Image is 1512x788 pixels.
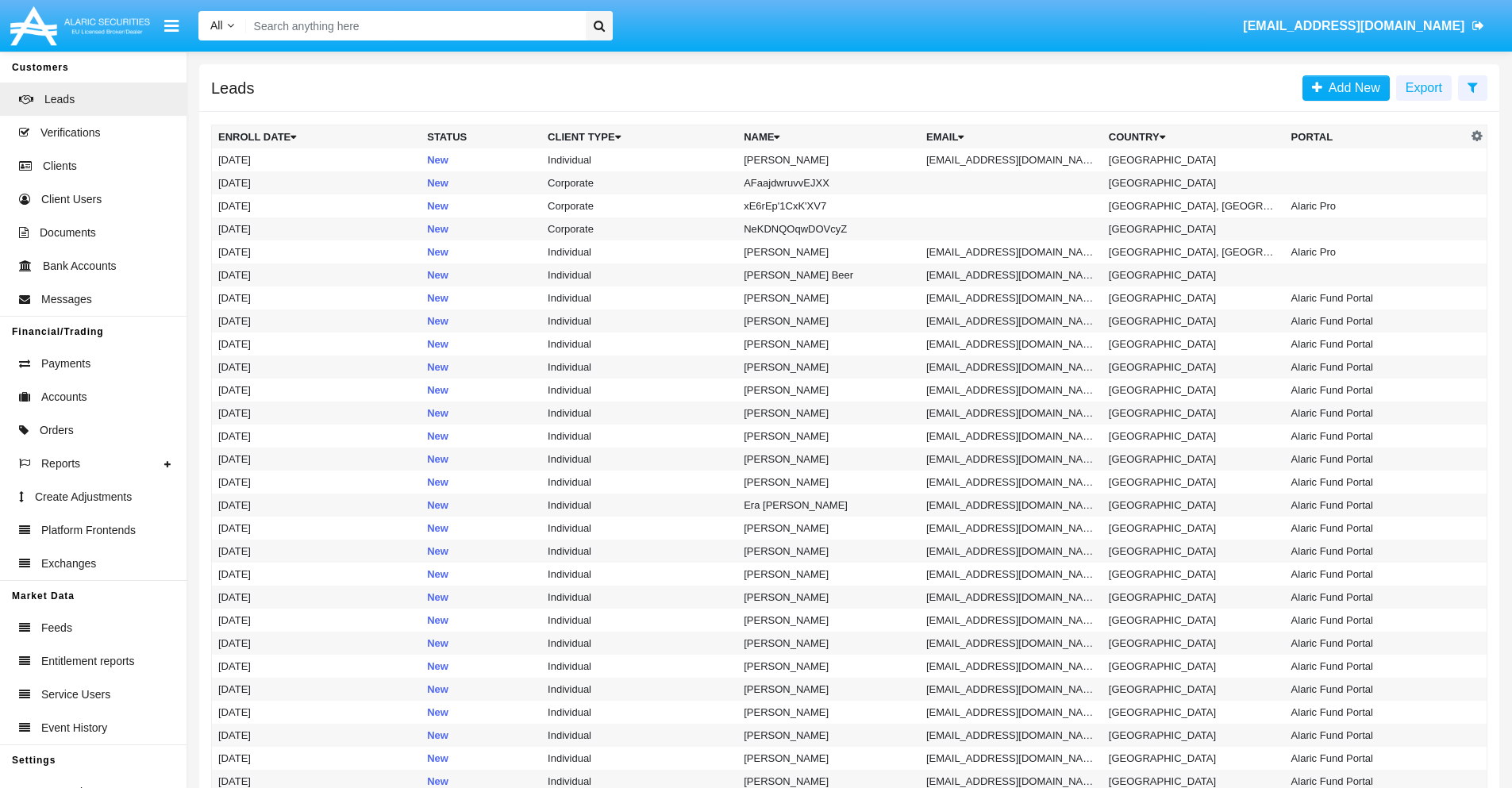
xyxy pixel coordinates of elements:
td: Alaric Fund Portal [1285,332,1468,356]
td: [PERSON_NAME] [737,148,920,171]
td: [EMAIL_ADDRESS][DOMAIN_NAME] [920,332,1102,356]
span: Bank Accounts [43,258,117,275]
td: New [421,448,541,471]
td: [GEOGRAPHIC_DATA] [1102,655,1285,678]
span: Reports [41,456,80,472]
td: [DATE] [212,286,421,309]
td: [PERSON_NAME] [737,425,920,448]
td: Individual [541,586,737,609]
td: [GEOGRAPHIC_DATA] [1102,263,1285,286]
td: [DATE] [212,724,421,747]
td: [DATE] [212,632,421,655]
td: New [421,286,541,309]
td: [GEOGRAPHIC_DATA] [1102,309,1285,332]
td: [EMAIL_ADDRESS][DOMAIN_NAME] [920,517,1102,540]
td: New [421,194,541,217]
td: [EMAIL_ADDRESS][DOMAIN_NAME] [920,448,1102,471]
td: [PERSON_NAME] [737,379,920,402]
span: [EMAIL_ADDRESS][DOMAIN_NAME] [1243,19,1464,33]
td: New [421,240,541,263]
td: [DATE] [212,517,421,540]
td: [DATE] [212,217,421,240]
span: Payments [41,356,90,372]
td: New [421,655,541,678]
span: Add New [1322,81,1380,94]
td: Individual [541,356,737,379]
td: [GEOGRAPHIC_DATA], [GEOGRAPHIC_DATA] [1102,240,1285,263]
h5: Leads [211,82,255,94]
td: [EMAIL_ADDRESS][DOMAIN_NAME] [920,286,1102,309]
td: [EMAIL_ADDRESS][DOMAIN_NAME] [920,586,1102,609]
td: [DATE] [212,609,421,632]
td: Individual [541,724,737,747]
th: Enroll Date [212,125,421,149]
td: New [421,332,541,356]
td: [PERSON_NAME] [737,586,920,609]
td: Individual [541,332,737,356]
td: Alaric Fund Portal [1285,356,1468,379]
td: New [421,402,541,425]
td: [GEOGRAPHIC_DATA] [1102,448,1285,471]
th: Email [920,125,1102,149]
td: Alaric Fund Portal [1285,609,1468,632]
a: Add New [1302,75,1390,101]
td: [DATE] [212,194,421,217]
td: AFaajdwruvvEJXX [737,171,920,194]
td: New [421,379,541,402]
td: [EMAIL_ADDRESS][DOMAIN_NAME] [920,148,1102,171]
td: New [421,678,541,701]
td: New [421,425,541,448]
td: [DATE] [212,402,421,425]
span: Clients [43,158,77,175]
td: New [421,609,541,632]
td: [GEOGRAPHIC_DATA] [1102,632,1285,655]
td: [PERSON_NAME] [737,655,920,678]
td: [GEOGRAPHIC_DATA] [1102,678,1285,701]
td: Alaric Fund Portal [1285,540,1468,563]
td: [DATE] [212,678,421,701]
td: [EMAIL_ADDRESS][DOMAIN_NAME] [920,356,1102,379]
td: Alaric Fund Portal [1285,402,1468,425]
span: Export [1406,81,1442,94]
th: Name [737,125,920,149]
td: Alaric Fund Portal [1285,286,1468,309]
td: Individual [541,747,737,770]
td: [PERSON_NAME] [737,332,920,356]
span: All [210,19,223,32]
td: Alaric Fund Portal [1285,494,1468,517]
td: [GEOGRAPHIC_DATA] [1102,286,1285,309]
td: [GEOGRAPHIC_DATA] [1102,586,1285,609]
td: [EMAIL_ADDRESS][DOMAIN_NAME] [920,563,1102,586]
td: [PERSON_NAME] [737,309,920,332]
td: [EMAIL_ADDRESS][DOMAIN_NAME] [920,678,1102,701]
td: [PERSON_NAME] [737,240,920,263]
td: Alaric Fund Portal [1285,678,1468,701]
td: [PERSON_NAME] [737,632,920,655]
td: [GEOGRAPHIC_DATA] [1102,148,1285,171]
span: Messages [41,291,92,308]
td: Alaric Fund Portal [1285,379,1468,402]
span: Leads [44,91,75,108]
td: [EMAIL_ADDRESS][DOMAIN_NAME] [920,655,1102,678]
td: Alaric Fund Portal [1285,309,1468,332]
td: [EMAIL_ADDRESS][DOMAIN_NAME] [920,471,1102,494]
td: [PERSON_NAME] Beer [737,263,920,286]
td: [DATE] [212,563,421,586]
td: [DATE] [212,148,421,171]
td: [EMAIL_ADDRESS][DOMAIN_NAME] [920,494,1102,517]
td: [GEOGRAPHIC_DATA] [1102,517,1285,540]
span: Client Users [41,191,102,208]
td: New [421,586,541,609]
td: Corporate [541,171,737,194]
td: [GEOGRAPHIC_DATA] [1102,471,1285,494]
td: New [421,563,541,586]
td: [GEOGRAPHIC_DATA] [1102,701,1285,724]
td: New [421,494,541,517]
td: [GEOGRAPHIC_DATA] [1102,540,1285,563]
td: [PERSON_NAME] [737,701,920,724]
td: [PERSON_NAME] [737,402,920,425]
td: [GEOGRAPHIC_DATA] [1102,609,1285,632]
td: [EMAIL_ADDRESS][DOMAIN_NAME] [920,609,1102,632]
td: [DATE] [212,171,421,194]
td: [GEOGRAPHIC_DATA] [1102,332,1285,356]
